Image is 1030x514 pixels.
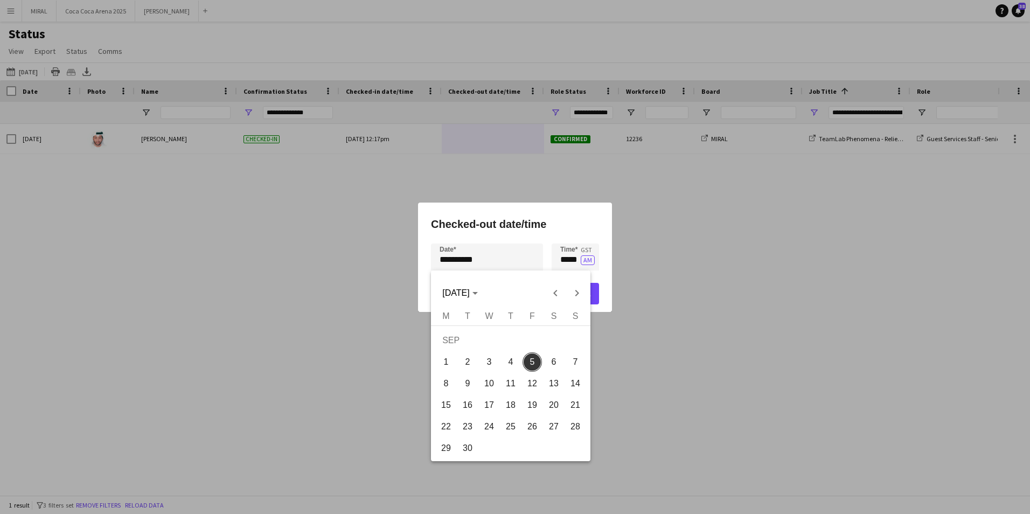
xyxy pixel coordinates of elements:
button: 22-09-2025 [435,416,457,437]
span: [DATE] [442,288,469,297]
button: 26-09-2025 [521,416,543,437]
button: 01-09-2025 [435,351,457,373]
button: 29-09-2025 [435,437,457,459]
span: 29 [436,439,456,458]
span: T [465,311,470,321]
span: 23 [458,417,477,436]
span: 19 [523,395,542,415]
span: F [530,311,535,321]
span: 27 [544,417,563,436]
span: W [485,311,493,321]
span: 12 [523,374,542,393]
button: 27-09-2025 [543,416,565,437]
button: 23-09-2025 [457,416,478,437]
button: Choose month and year [438,283,482,303]
button: 13-09-2025 [543,373,565,394]
span: 9 [458,374,477,393]
button: 30-09-2025 [457,437,478,459]
span: 6 [544,352,563,372]
span: 21 [566,395,585,415]
button: 14-09-2025 [565,373,586,394]
button: 02-09-2025 [457,351,478,373]
span: 17 [479,395,499,415]
span: 28 [566,417,585,436]
span: 4 [501,352,520,372]
span: 7 [566,352,585,372]
button: 06-09-2025 [543,351,565,373]
span: 10 [479,374,499,393]
span: S [551,311,557,321]
span: 15 [436,395,456,415]
button: 11-09-2025 [500,373,521,394]
span: 25 [501,417,520,436]
span: 14 [566,374,585,393]
button: Next month [566,282,588,304]
span: 8 [436,374,456,393]
span: 13 [544,374,563,393]
span: 1 [436,352,456,372]
button: 12-09-2025 [521,373,543,394]
button: 20-09-2025 [543,394,565,416]
button: 18-09-2025 [500,394,521,416]
span: T [508,311,513,321]
span: S [573,311,579,321]
button: 19-09-2025 [521,394,543,416]
button: 05-09-2025 [521,351,543,373]
button: 10-09-2025 [478,373,500,394]
button: 21-09-2025 [565,394,586,416]
span: 26 [523,417,542,436]
button: 17-09-2025 [478,394,500,416]
span: 16 [458,395,477,415]
span: 3 [479,352,499,372]
span: 30 [458,439,477,458]
span: 2 [458,352,477,372]
button: 03-09-2025 [478,351,500,373]
span: 18 [501,395,520,415]
span: 24 [479,417,499,436]
span: 5 [523,352,542,372]
span: 20 [544,395,563,415]
button: 15-09-2025 [435,394,457,416]
span: 11 [501,374,520,393]
td: SEP [435,330,586,351]
button: 04-09-2025 [500,351,521,373]
button: Previous month [545,282,566,304]
button: 16-09-2025 [457,394,478,416]
span: M [442,311,449,321]
button: 24-09-2025 [478,416,500,437]
button: 07-09-2025 [565,351,586,373]
button: 09-09-2025 [457,373,478,394]
span: 22 [436,417,456,436]
button: 25-09-2025 [500,416,521,437]
button: 28-09-2025 [565,416,586,437]
button: 08-09-2025 [435,373,457,394]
